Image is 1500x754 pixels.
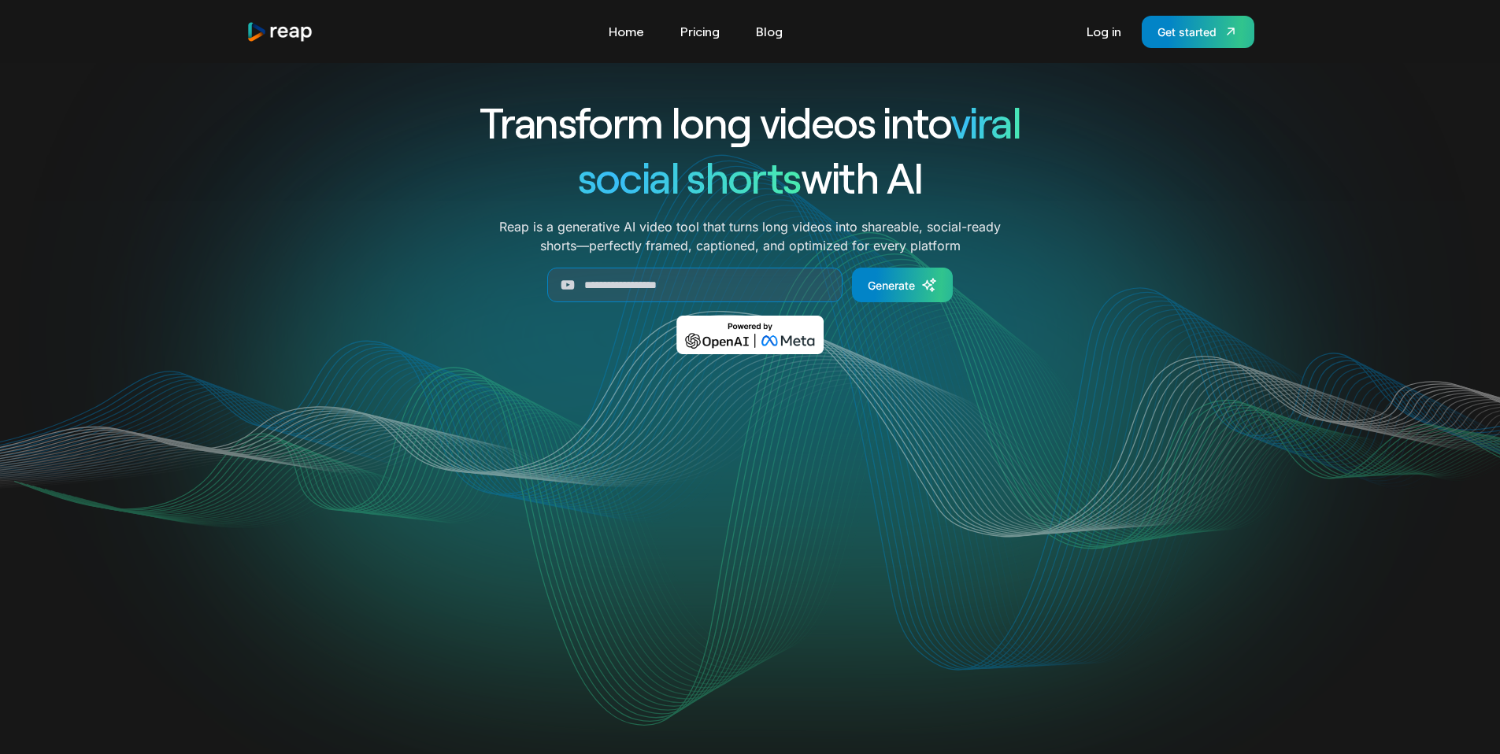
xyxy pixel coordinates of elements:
[868,277,915,294] div: Generate
[1142,16,1254,48] a: Get started
[423,94,1078,150] h1: Transform long videos into
[672,19,728,44] a: Pricing
[676,316,824,354] img: Powered by OpenAI & Meta
[601,19,652,44] a: Home
[852,268,953,302] a: Generate
[246,21,314,43] a: home
[1079,19,1129,44] a: Log in
[499,217,1001,255] p: Reap is a generative AI video tool that turns long videos into shareable, social-ready shorts—per...
[578,151,801,202] span: social shorts
[1157,24,1217,40] div: Get started
[423,150,1078,205] h1: with AI
[433,377,1067,694] video: Your browser does not support the video tag.
[950,96,1020,147] span: viral
[748,19,791,44] a: Blog
[423,268,1078,302] form: Generate Form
